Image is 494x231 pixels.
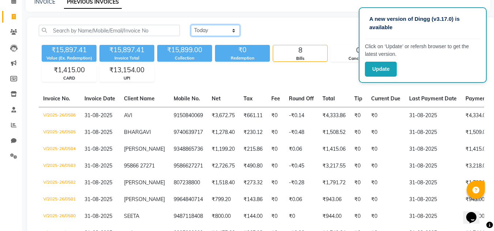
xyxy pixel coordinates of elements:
div: Bills [273,55,327,62]
td: ₹0 [350,107,367,124]
td: ₹4,333.86 [318,107,350,124]
td: ₹0 [367,158,405,174]
td: ₹230.12 [239,124,267,141]
td: ₹800.00 [207,208,239,225]
td: ₹944.00 [318,208,350,225]
span: Fee [271,95,280,102]
td: V/2025-26/0584 [39,141,80,158]
span: 31-08-2025 [84,129,112,135]
div: Redemption [215,55,270,61]
span: [PERSON_NAME] [124,196,165,203]
span: Round Off [289,95,314,102]
td: V/2025-26/0586 [39,107,80,124]
td: ₹143.86 [239,191,267,208]
input: Search by Name/Mobile/Email/Invoice No [39,25,180,36]
div: CARD [42,75,96,81]
td: ₹0 [267,208,284,225]
td: ₹0 [284,208,318,225]
td: ₹0 [350,158,367,174]
span: [PERSON_NAME] [124,179,165,186]
span: 31-08-2025 [84,213,112,219]
td: ₹273.32 [239,174,267,191]
td: 9487118408 [169,208,207,225]
td: ₹0 [367,107,405,124]
td: 9348865736 [169,141,207,158]
button: Update [365,62,397,77]
span: Tip [354,95,362,102]
td: 31-08-2025 [405,174,461,191]
div: ₹13,154.00 [100,65,154,75]
span: Mobile No. [174,95,200,102]
div: Value (Ex. Redemption) [42,55,97,61]
span: Net [212,95,220,102]
td: 9586627271 [169,158,207,174]
td: ₹0 [267,174,284,191]
td: ₹0.06 [284,191,318,208]
td: ₹1,791.72 [318,174,350,191]
td: 9150840069 [169,107,207,124]
td: ₹1,415.06 [318,141,350,158]
td: ₹943.06 [318,191,350,208]
td: ₹0 [267,124,284,141]
td: ₹0.06 [284,141,318,158]
span: 31-08-2025 [84,162,112,169]
div: ₹15,899.00 [157,45,212,55]
span: BHARGAVI [124,129,151,135]
div: UPI [100,75,154,81]
td: 31-08-2025 [405,141,461,158]
td: ₹0 [367,124,405,141]
div: ₹0 [215,45,270,55]
td: -₹0.28 [284,174,318,191]
iframe: chat widget [463,202,487,224]
td: 31-08-2025 [405,158,461,174]
td: ₹0 [267,191,284,208]
div: ₹15,897.41 [99,45,154,55]
td: 807238800 [169,174,207,191]
td: ₹0 [350,124,367,141]
td: ₹1,518.40 [207,174,239,191]
p: Click on ‘Update’ or refersh browser to get the latest version. [365,43,480,58]
td: ₹0 [350,191,367,208]
td: 9964840714 [169,191,207,208]
span: Current Due [371,95,400,102]
td: ₹215.86 [239,141,267,158]
td: ₹0 [267,107,284,124]
td: ₹0 [367,141,405,158]
td: V/2025-26/0580 [39,208,80,225]
span: Tax [244,95,253,102]
span: Invoice No. [43,95,70,102]
div: ₹1,415.00 [42,65,96,75]
td: ₹0 [267,158,284,174]
td: ₹2,726.75 [207,158,239,174]
span: 31-08-2025 [84,179,112,186]
td: V/2025-26/0582 [39,174,80,191]
td: ₹0 [367,174,405,191]
td: ₹0 [367,191,405,208]
span: 31-08-2025 [84,112,112,119]
td: V/2025-26/0585 [39,124,80,141]
div: ₹15,897.41 [42,45,97,55]
td: ₹0 [350,141,367,158]
td: V/2025-26/0581 [39,191,80,208]
div: 0 [331,45,385,55]
span: Last Payment Date [409,95,457,102]
td: ₹0 [350,174,367,191]
span: SEETA [124,213,139,219]
td: 31-08-2025 [405,208,461,225]
span: Total [323,95,335,102]
div: Cancelled [331,55,385,62]
span: [PERSON_NAME] [124,146,165,152]
td: ₹490.80 [239,158,267,174]
div: 8 [273,45,327,55]
td: ₹0 [267,141,284,158]
td: ₹144.00 [239,208,267,225]
td: ₹0 [350,208,367,225]
div: Collection [157,55,212,61]
span: AVI [124,112,132,119]
p: A new version of Dingg (v3.17.0) is available [369,15,476,31]
span: Invoice Date [84,95,115,102]
td: ₹1,199.20 [207,141,239,158]
td: ₹1,508.52 [318,124,350,141]
td: ₹0 [367,208,405,225]
span: 95866 27271 [124,162,155,169]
